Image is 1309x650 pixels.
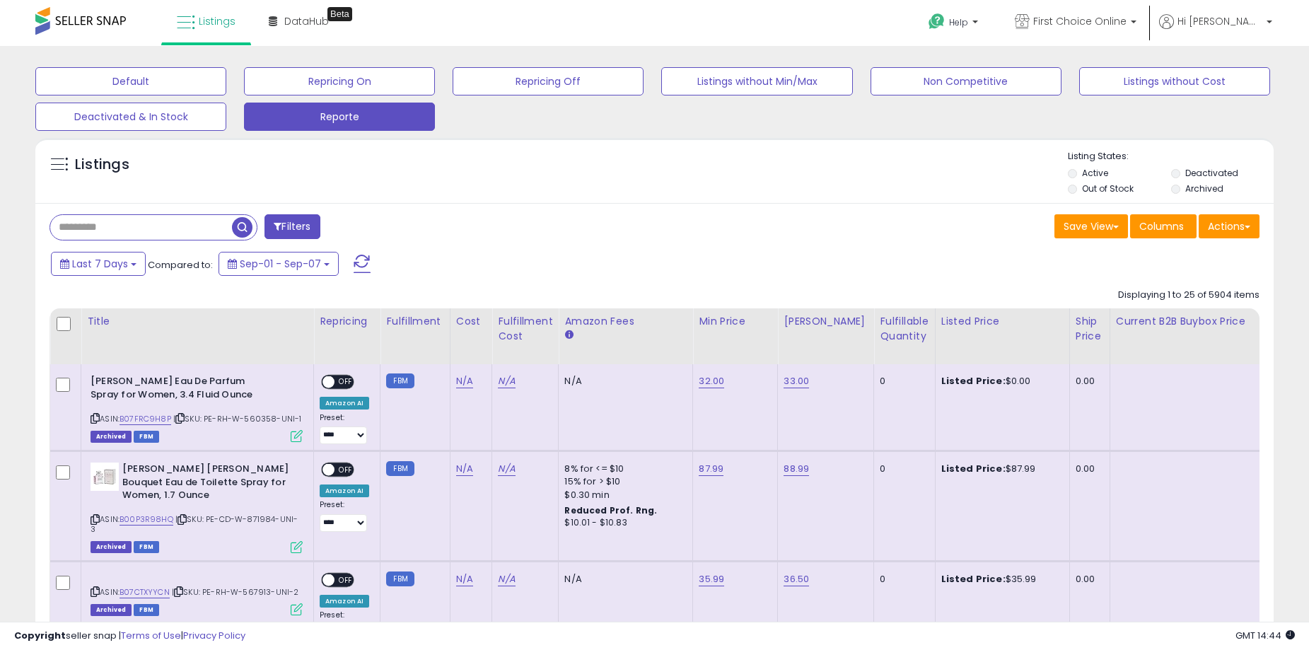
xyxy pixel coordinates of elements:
[386,571,414,586] small: FBM
[51,252,146,276] button: Last 7 Days
[199,14,235,28] span: Listings
[784,314,868,329] div: [PERSON_NAME]
[1235,629,1295,642] span: 2025-09-15 14:44 GMT
[1079,67,1270,95] button: Listings without Cost
[661,67,852,95] button: Listings without Min/Max
[122,463,294,506] b: [PERSON_NAME] [PERSON_NAME] Bouquet Eau de Toilette Spray for Women, 1.7 Ounce
[134,431,159,443] span: FBM
[134,604,159,616] span: FBM
[121,629,181,642] a: Terms of Use
[1118,289,1259,302] div: Displaying 1 to 25 of 5904 items
[120,586,170,598] a: B07CTXYYCN
[334,376,357,388] span: OFF
[14,629,245,643] div: seller snap | |
[320,484,369,497] div: Amazon AI
[240,257,321,271] span: Sep-01 - Sep-07
[564,375,682,388] div: N/A
[498,374,515,388] a: N/A
[1076,463,1099,475] div: 0.00
[941,572,1006,586] b: Listed Price:
[219,252,339,276] button: Sep-01 - Sep-07
[564,463,682,475] div: 8% for <= $10
[699,572,724,586] a: 35.99
[1130,214,1197,238] button: Columns
[1068,150,1274,163] p: Listing States:
[1076,375,1099,388] div: 0.00
[880,375,924,388] div: 0
[320,413,369,445] div: Preset:
[173,413,302,424] span: | SKU: PE-RH-W-560358-UNI-1
[941,314,1064,329] div: Listed Price
[134,541,159,553] span: FBM
[1177,14,1262,28] span: Hi [PERSON_NAME]
[784,572,809,586] a: 36.50
[35,103,226,131] button: Deactivated & In Stock
[564,573,682,586] div: N/A
[784,462,809,476] a: 88.99
[1033,14,1127,28] span: First Choice Online
[264,214,320,239] button: Filters
[120,413,171,425] a: B07FRC9H8P
[91,375,303,441] div: ASIN:
[456,462,473,476] a: N/A
[784,374,809,388] a: 33.00
[320,595,369,608] div: Amazon AI
[1054,214,1128,238] button: Save View
[148,258,213,272] span: Compared to:
[1185,167,1238,179] label: Deactivated
[699,374,724,388] a: 32.00
[284,14,329,28] span: DataHub
[941,463,1059,475] div: $87.99
[498,314,552,344] div: Fulfillment Cost
[917,2,992,46] a: Help
[880,463,924,475] div: 0
[386,461,414,476] small: FBM
[87,314,308,329] div: Title
[456,374,473,388] a: N/A
[1159,14,1272,46] a: Hi [PERSON_NAME]
[72,257,128,271] span: Last 7 Days
[1185,182,1223,195] label: Archived
[928,13,946,30] i: Get Help
[244,67,435,95] button: Repricing On
[91,541,132,553] span: Listings that have been deleted from Seller Central
[1082,182,1134,195] label: Out of Stock
[244,103,435,131] button: Reporte
[75,155,129,175] h5: Listings
[14,629,66,642] strong: Copyright
[91,573,303,615] div: ASIN:
[498,572,515,586] a: N/A
[880,573,924,586] div: 0
[699,462,723,476] a: 87.99
[320,610,369,642] div: Preset:
[564,314,687,329] div: Amazon Fees
[386,373,414,388] small: FBM
[880,314,929,344] div: Fulfillable Quantity
[941,375,1059,388] div: $0.00
[1076,314,1104,344] div: Ship Price
[1199,214,1259,238] button: Actions
[564,504,657,516] b: Reduced Prof. Rng.
[564,329,573,342] small: Amazon Fees.
[941,462,1006,475] b: Listed Price:
[386,314,443,329] div: Fulfillment
[320,314,374,329] div: Repricing
[91,463,303,552] div: ASIN:
[320,500,369,532] div: Preset:
[564,489,682,501] div: $0.30 min
[453,67,644,95] button: Repricing Off
[183,629,245,642] a: Privacy Policy
[699,314,772,329] div: Min Price
[564,517,682,529] div: $10.01 - $10.83
[334,464,357,476] span: OFF
[91,431,132,443] span: Listings that have been deleted from Seller Central
[91,513,298,535] span: | SKU: PE-CD-W-871984-UNI-3
[1116,314,1259,329] div: Current B2B Buybox Price
[334,574,357,586] span: OFF
[327,7,352,21] div: Tooltip anchor
[91,604,132,616] span: Listings that have been deleted from Seller Central
[1139,219,1184,233] span: Columns
[172,586,299,598] span: | SKU: PE-RH-W-567913-UNI-2
[91,375,262,405] b: [PERSON_NAME] Eau De Parfum Spray for Women, 3.4 Fluid Ounce
[941,374,1006,388] b: Listed Price:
